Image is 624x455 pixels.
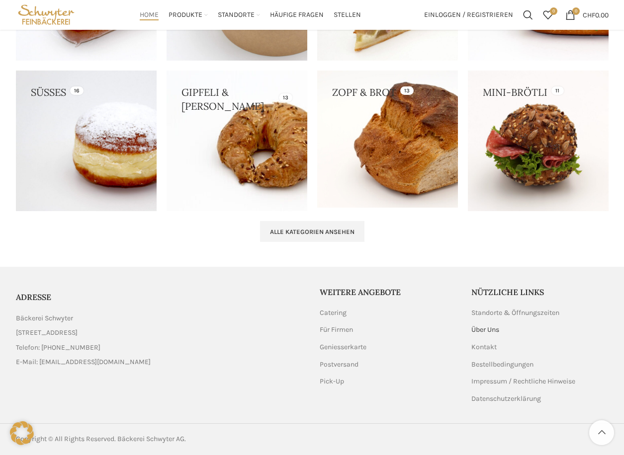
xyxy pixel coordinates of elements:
[320,287,457,298] h5: Weitere Angebote
[140,5,159,25] a: Home
[16,357,305,368] a: List item link
[218,5,260,25] a: Standorte
[270,5,324,25] a: Häufige Fragen
[424,11,513,18] span: Einloggen / Registrieren
[16,434,307,445] div: Copyright © All Rights Reserved. Bäckerei Schwyter AG.
[320,360,359,370] a: Postversand
[471,360,535,370] a: Bestellbedingungen
[550,7,557,15] span: 0
[538,5,558,25] div: Meine Wunschliste
[16,292,51,302] span: ADRESSE
[320,342,367,352] a: Geniesserkarte
[560,5,614,25] a: 0 CHF0.00
[589,420,614,445] a: Scroll to top button
[583,10,609,19] bdi: 0.00
[471,308,560,318] a: Standorte & Öffnungszeiten
[169,5,208,25] a: Produkte
[320,325,354,335] a: Für Firmen
[169,10,202,20] span: Produkte
[572,7,580,15] span: 0
[334,10,361,20] span: Stellen
[518,5,538,25] a: Suchen
[471,325,500,335] a: Über Uns
[218,10,255,20] span: Standorte
[270,228,355,236] span: Alle Kategorien ansehen
[538,5,558,25] a: 0
[16,10,77,18] a: Site logo
[320,308,348,318] a: Catering
[471,377,576,386] a: Impressum / Rechtliche Hinweise
[16,342,305,353] a: List item link
[16,313,73,324] span: Bäckerei Schwyter
[320,377,345,386] a: Pick-Up
[260,221,364,242] a: Alle Kategorien ansehen
[471,394,542,404] a: Datenschutzerklärung
[419,5,518,25] a: Einloggen / Registrieren
[334,5,361,25] a: Stellen
[140,10,159,20] span: Home
[583,10,595,19] span: CHF
[16,327,78,338] span: [STREET_ADDRESS]
[270,10,324,20] span: Häufige Fragen
[471,287,609,298] h5: Nützliche Links
[82,5,419,25] div: Main navigation
[471,342,498,352] a: Kontakt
